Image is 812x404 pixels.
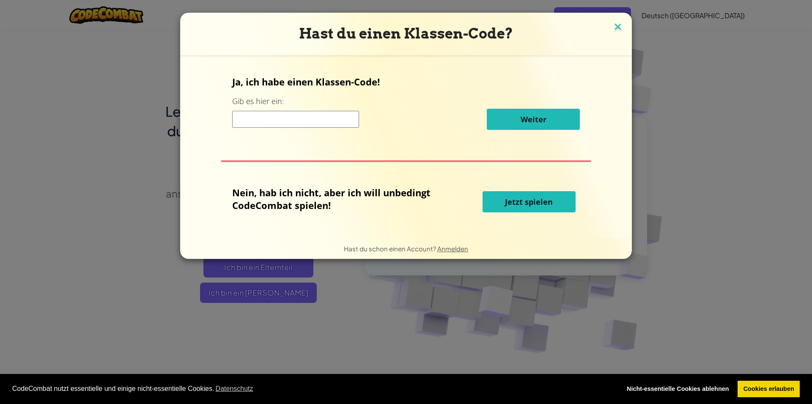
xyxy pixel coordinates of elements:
p: Ja, ich habe einen Klassen-Code! [232,75,580,88]
button: Jetzt spielen [483,191,576,212]
span: Hast du einen Klassen-Code? [299,25,513,42]
span: CodeCombat nutzt essentielle und einige nicht-essentielle Cookies. [12,382,614,395]
span: Weiter [521,114,546,124]
a: deny cookies [621,381,735,398]
span: Jetzt spielen [505,197,553,207]
p: Nein, hab ich nicht, aber ich will unbedingt CodeCombat spielen! [232,186,436,212]
a: learn more about cookies [214,382,254,395]
a: allow cookies [738,381,800,398]
img: close icon [612,21,623,34]
button: Weiter [487,109,580,130]
span: Hast du schon einen Account? [344,245,437,253]
a: Anmelden [437,245,468,253]
label: Gib es hier ein: [232,96,284,107]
